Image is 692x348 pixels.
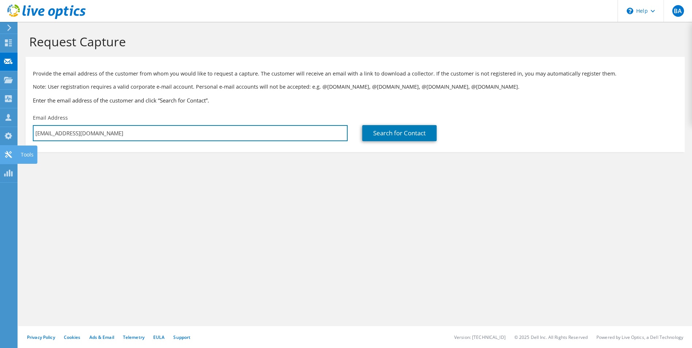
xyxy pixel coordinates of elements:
[627,8,633,14] svg: \n
[173,334,190,340] a: Support
[596,334,683,340] li: Powered by Live Optics, a Dell Technology
[27,334,55,340] a: Privacy Policy
[514,334,588,340] li: © 2025 Dell Inc. All Rights Reserved
[17,146,37,164] div: Tools
[89,334,114,340] a: Ads & Email
[33,114,68,121] label: Email Address
[29,34,677,49] h1: Request Capture
[123,334,144,340] a: Telemetry
[33,96,677,104] h3: Enter the email address of the customer and click “Search for Contact”.
[672,5,684,17] span: BA
[33,70,677,78] p: Provide the email address of the customer from whom you would like to request a capture. The cust...
[64,334,81,340] a: Cookies
[33,83,677,91] p: Note: User registration requires a valid corporate e-mail account. Personal e-mail accounts will ...
[362,125,437,141] a: Search for Contact
[454,334,506,340] li: Version: [TECHNICAL_ID]
[153,334,165,340] a: EULA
